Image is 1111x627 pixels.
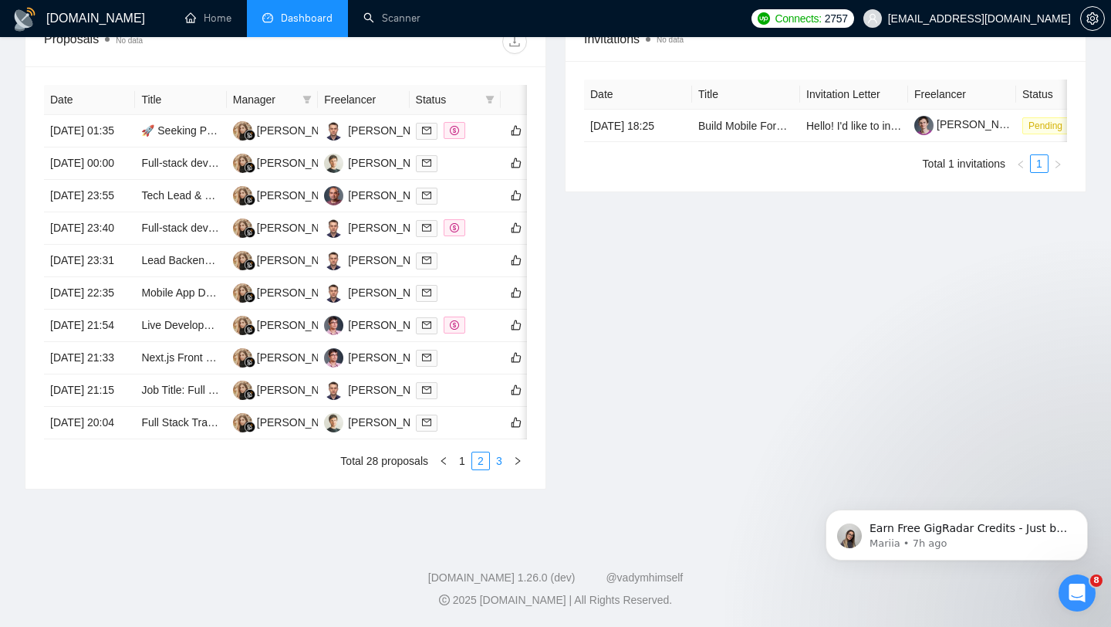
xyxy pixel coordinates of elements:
button: setting [1080,6,1105,31]
img: KY [233,381,252,400]
a: 🚀 Seeking Potential Technical Co-Founder / AI Developer for Stealth AI Visual Marketing Platform [141,124,611,137]
span: like [511,384,522,396]
a: SK[PERSON_NAME] [324,156,437,168]
img: c1h1yNg7_KaaC_5dbiYNkuX3_81QOTPux6H-geW-NDpM6p4EysDFcxJyDxrQFbQLGM [914,116,934,135]
div: [PERSON_NAME] [257,414,346,431]
a: RI[PERSON_NAME] [324,318,437,330]
button: like [507,219,525,237]
img: AL [324,251,343,270]
button: like [507,154,525,172]
a: KY[PERSON_NAME] [233,188,346,201]
span: dollar [450,320,459,330]
img: RI [324,316,343,335]
span: like [511,416,522,429]
span: download [503,36,526,48]
span: filter [482,88,498,111]
li: 1 [453,452,471,470]
button: right [1049,154,1067,173]
img: KY [233,413,252,432]
a: 3 [491,452,508,469]
span: right [1053,160,1062,169]
span: like [511,157,522,169]
td: [DATE] 22:35 [44,277,135,310]
span: Dashboard [281,12,333,25]
div: [PERSON_NAME] [348,317,437,334]
div: [PERSON_NAME] [348,154,437,171]
th: Title [692,80,800,110]
span: copyright [439,595,450,605]
iframe: Intercom notifications message [802,477,1111,585]
span: dollar [450,126,459,135]
span: Pending [1022,117,1069,134]
div: [PERSON_NAME] [348,284,437,301]
span: like [511,286,522,299]
img: KY [233,186,252,205]
img: gigradar-bm.png [245,324,255,335]
a: Mobile App Developer for mental health lifestyle tracker [141,286,405,299]
th: Invitation Letter [800,80,908,110]
th: Title [135,85,226,115]
span: user [867,13,878,24]
button: left [1011,154,1030,173]
span: left [439,456,448,466]
a: Full Stack Training Platform [141,416,273,429]
li: Previous Page [1011,154,1030,173]
div: [PERSON_NAME] [257,219,346,236]
a: [DOMAIN_NAME] 1.26.0 (dev) [428,571,576,584]
a: KY[PERSON_NAME] [233,221,346,233]
img: KY [233,348,252,368]
a: KY[PERSON_NAME] [233,124,346,136]
a: 1 [1031,155,1048,172]
span: Connects: [775,10,821,27]
a: AL[PERSON_NAME] [324,124,437,136]
img: KY [233,283,252,303]
a: Next.js Front End Developer with Tailwind CSS and Azure Experience [141,351,474,364]
div: [PERSON_NAME] [257,381,346,398]
img: upwork-logo.png [758,12,770,25]
span: mail [422,320,431,330]
a: AL[PERSON_NAME] [324,383,437,395]
a: KY[PERSON_NAME] [233,286,346,298]
span: like [511,189,522,202]
td: [DATE] 00:00 [44,147,135,180]
li: 3 [490,452,508,470]
td: Mobile App Developer for mental health lifestyle tracker [135,277,226,310]
span: mail [422,223,431,232]
img: YA [324,186,343,205]
th: Freelancer [318,85,409,115]
button: like [507,381,525,399]
a: AL[PERSON_NAME] [324,286,437,298]
span: setting [1081,12,1104,25]
img: AL [324,381,343,400]
span: filter [302,95,312,104]
img: SK [324,413,343,432]
a: RI[PERSON_NAME] [324,351,437,363]
li: Previous Page [434,452,453,470]
span: Manager [233,91,296,108]
td: Lead Backend Engineer – Multi-Tenant SaaS Architecture for Dealer E-Commerce Platform [135,245,226,277]
a: homeHome [185,12,231,25]
th: Date [584,80,692,110]
a: 1 [454,452,471,469]
a: Job Title: Full Stack Engineer – Messaging, AI, and Real-Time Interfaces [141,384,488,396]
th: Date [44,85,135,115]
li: Next Page [1049,154,1067,173]
td: [DATE] 21:15 [44,375,135,407]
td: [DATE] 21:33 [44,342,135,375]
span: No data [657,36,684,44]
div: [PERSON_NAME] [348,122,437,139]
span: mail [422,126,431,135]
td: Full-stack developer to maintain travel website [135,212,226,245]
img: KY [233,219,252,238]
td: 🚀 Seeking Potential Technical Co-Founder / AI Developer for Stealth AI Visual Marketing Platform [135,115,226,147]
span: filter [299,88,315,111]
a: KY[PERSON_NAME] [233,156,346,168]
a: AL[PERSON_NAME] [324,221,437,233]
span: left [1016,160,1025,169]
td: Next.js Front End Developer with Tailwind CSS and Azure Experience [135,342,226,375]
div: [PERSON_NAME] [257,187,346,204]
td: Tech Lead & React Native/Node.js Developer Needed for Long-Term Project [135,180,226,212]
a: Full-stack developer to maintain travel website [141,222,363,234]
